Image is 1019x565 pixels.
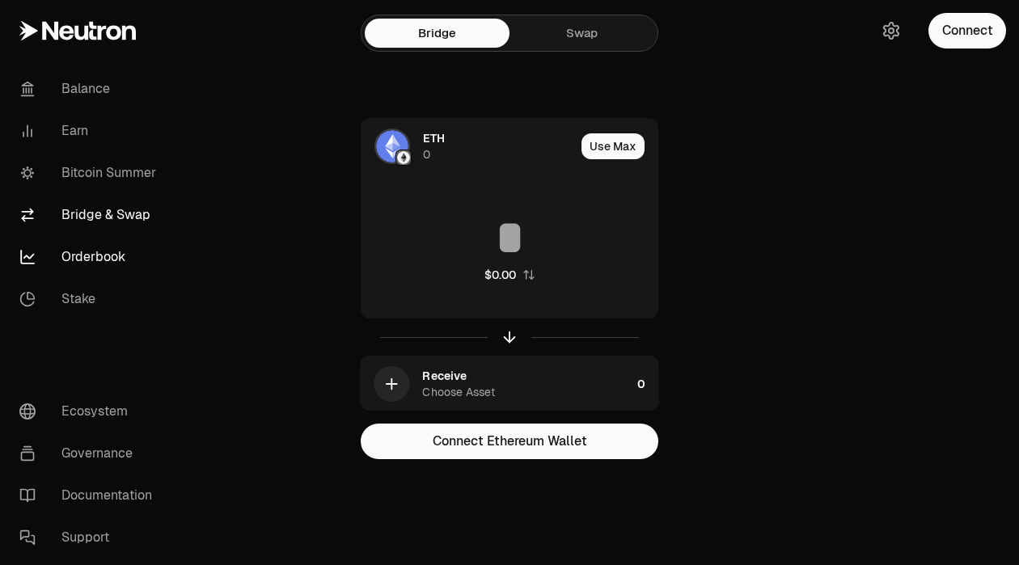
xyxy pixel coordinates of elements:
a: Orderbook [6,236,175,278]
button: Connect Ethereum Wallet [361,424,658,459]
div: Receive [422,368,466,384]
div: Choose Asset [422,384,494,400]
a: Ecosystem [6,390,175,432]
a: Bitcoin Summer [6,152,175,194]
a: Balance [6,68,175,110]
a: Support [6,517,175,559]
img: Ethereum Logo [397,151,410,164]
div: $0.00 [484,267,516,283]
div: ReceiveChoose Asset [361,356,631,411]
div: 0 [423,146,430,162]
a: Bridge [365,19,509,48]
div: 0 [637,356,658,411]
button: Connect [928,13,1006,48]
a: Governance [6,432,175,474]
span: ETH [423,130,445,146]
button: Use Max [581,133,645,159]
div: ETH LogoEthereum LogoEthereum LogoETH0 [362,119,575,174]
a: Stake [6,278,175,320]
button: ReceiveChoose Asset0 [361,356,658,411]
img: ETH Logo [376,130,408,162]
a: Earn [6,110,175,152]
button: $0.00 [484,267,535,283]
a: Swap [509,19,654,48]
a: Bridge & Swap [6,194,175,236]
a: Documentation [6,474,175,517]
